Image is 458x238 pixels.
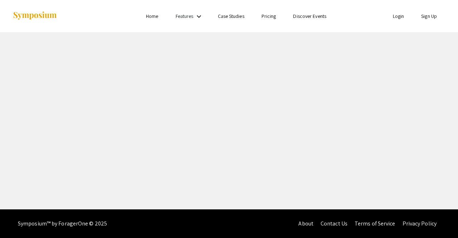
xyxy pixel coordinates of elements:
[298,220,313,227] a: About
[13,11,57,21] img: Symposium by ForagerOne
[321,220,347,227] a: Contact Us
[176,13,194,19] a: Features
[403,220,437,227] a: Privacy Policy
[393,13,404,19] a: Login
[428,206,453,233] iframe: Chat
[355,220,395,227] a: Terms of Service
[421,13,437,19] a: Sign Up
[262,13,276,19] a: Pricing
[18,209,107,238] div: Symposium™ by ForagerOne © 2025
[195,12,203,21] mat-icon: Expand Features list
[146,13,158,19] a: Home
[218,13,244,19] a: Case Studies
[293,13,326,19] a: Discover Events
